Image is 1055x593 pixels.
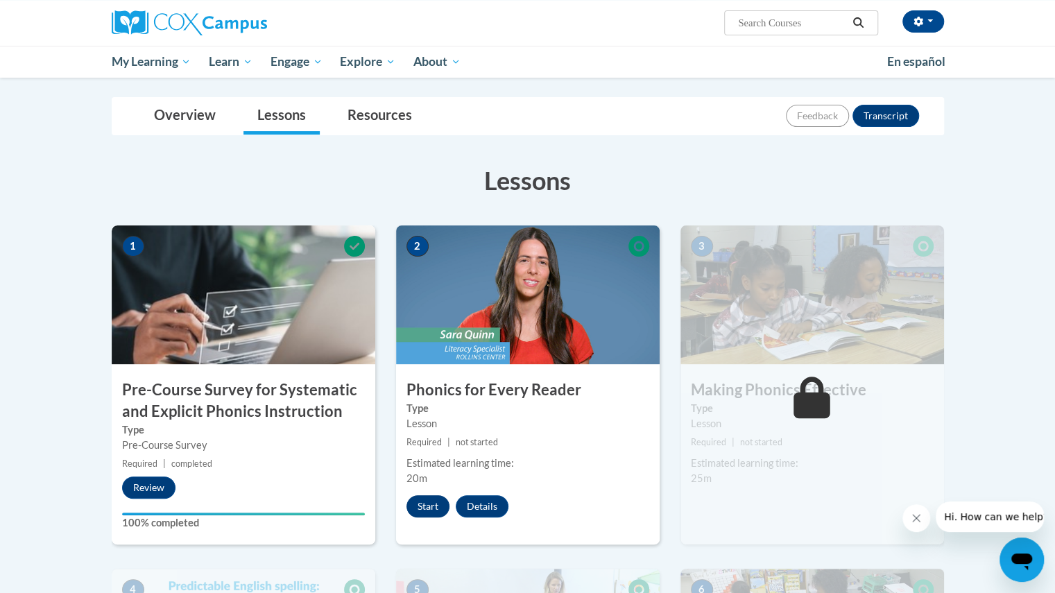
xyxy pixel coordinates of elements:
[737,15,848,31] input: Search Courses
[406,495,449,517] button: Start
[887,54,945,69] span: En español
[406,401,649,416] label: Type
[680,225,944,364] img: Course Image
[200,46,261,78] a: Learn
[447,437,450,447] span: |
[271,53,323,70] span: Engage
[112,10,375,35] a: Cox Campus
[396,379,660,401] h3: Phonics for Every Reader
[902,504,930,532] iframe: Close message
[122,476,175,499] button: Review
[902,10,944,33] button: Account Settings
[112,225,375,364] img: Course Image
[680,379,944,401] h3: Making Phonics Effective
[163,458,166,469] span: |
[786,105,849,127] button: Feedback
[691,472,712,484] span: 25m
[171,458,212,469] span: completed
[406,472,427,484] span: 20m
[740,437,782,447] span: not started
[691,416,934,431] div: Lesson
[261,46,332,78] a: Engage
[122,458,157,469] span: Required
[691,456,934,471] div: Estimated learning time:
[340,53,395,70] span: Explore
[396,225,660,364] img: Course Image
[406,456,649,471] div: Estimated learning time:
[122,422,365,438] label: Type
[406,437,442,447] span: Required
[456,437,498,447] span: not started
[122,438,365,453] div: Pre-Course Survey
[209,53,252,70] span: Learn
[691,437,726,447] span: Required
[852,105,919,127] button: Transcript
[334,98,426,135] a: Resources
[404,46,470,78] a: About
[140,98,230,135] a: Overview
[406,236,429,257] span: 2
[112,379,375,422] h3: Pre-Course Survey for Systematic and Explicit Phonics Instruction
[732,437,735,447] span: |
[111,53,191,70] span: My Learning
[406,416,649,431] div: Lesson
[112,163,944,198] h3: Lessons
[691,401,934,416] label: Type
[103,46,200,78] a: My Learning
[243,98,320,135] a: Lessons
[122,515,365,531] label: 100% completed
[848,15,868,31] button: Search
[112,10,267,35] img: Cox Campus
[331,46,404,78] a: Explore
[122,513,365,515] div: Your progress
[122,236,144,257] span: 1
[91,46,965,78] div: Main menu
[691,236,713,257] span: 3
[413,53,461,70] span: About
[936,501,1044,532] iframe: Message from company
[8,10,112,21] span: Hi. How can we help?
[878,47,954,76] a: En español
[456,495,508,517] button: Details
[1000,538,1044,582] iframe: Button to launch messaging window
